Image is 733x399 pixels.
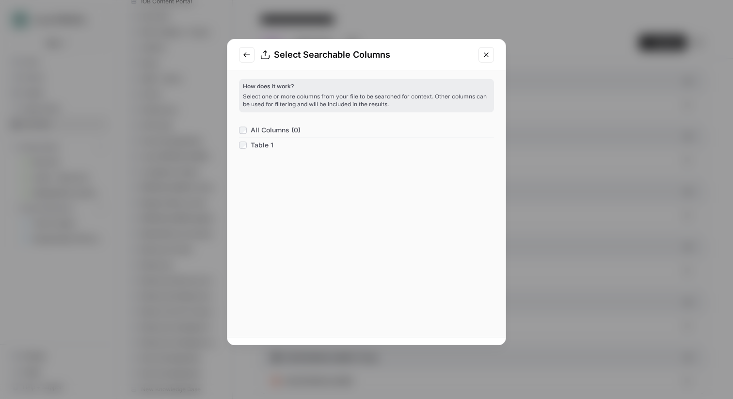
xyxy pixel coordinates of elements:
p: Select one or more columns from your file to be searched for context. Other columns can be used f... [243,93,490,109]
span: Table 1 [251,141,273,150]
input: Table 1 [239,142,247,149]
p: How does it work? [243,82,490,91]
button: Go to previous step [239,47,255,62]
div: Select Searchable Columns [260,48,473,61]
input: All Columns (0) [239,127,247,134]
span: All Columns (0) [251,126,301,135]
button: Close modal [478,47,494,62]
